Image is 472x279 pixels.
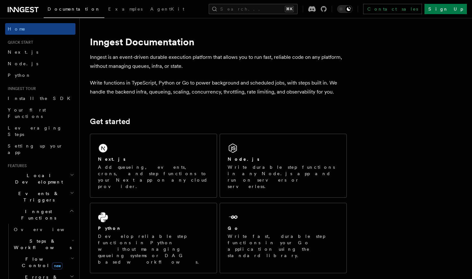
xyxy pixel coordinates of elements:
[90,203,217,273] a: PythonDevelop reliable step functions in Python without managing queueing systems or DAG based wo...
[424,4,467,14] a: Sign Up
[11,256,71,269] span: Flow Control
[104,2,146,17] a: Examples
[5,93,75,104] a: Install the SDK
[11,235,75,253] button: Steps & Workflows
[14,227,80,232] span: Overview
[5,58,75,69] a: Node.js
[11,224,75,235] a: Overview
[98,164,209,190] p: Add queueing, events, crons, and step functions to your Next app on any cloud provider.
[228,233,339,259] p: Write fast, durable step functions in your Go application using the standard library.
[8,73,31,78] span: Python
[5,46,75,58] a: Next.js
[8,125,62,137] span: Leveraging Steps
[220,134,347,198] a: Node.jsWrite durable step functions in any Node.js app and run on servers or serverless.
[5,190,70,203] span: Events & Triggers
[108,6,143,12] span: Examples
[209,4,298,14] button: Search...⌘K
[5,40,33,45] span: Quick start
[337,5,353,13] button: Toggle dark mode
[8,26,26,32] span: Home
[5,188,75,206] button: Events & Triggers
[5,163,27,168] span: Features
[150,6,184,12] span: AgentKit
[8,50,38,55] span: Next.js
[5,140,75,158] a: Setting up your app
[90,36,347,48] h1: Inngest Documentation
[8,96,74,101] span: Install the SDK
[48,6,101,12] span: Documentation
[90,134,217,198] a: Next.jsAdd queueing, events, crons, and step functions to your Next app on any cloud provider.
[146,2,188,17] a: AgentKit
[8,143,63,155] span: Setting up your app
[11,238,72,251] span: Steps & Workflows
[8,107,46,119] span: Your first Functions
[5,208,69,221] span: Inngest Functions
[11,253,75,271] button: Flow Controlnew
[363,4,422,14] a: Contact sales
[285,6,294,12] kbd: ⌘K
[228,156,259,162] h2: Node.js
[98,233,209,265] p: Develop reliable step functions in Python without managing queueing systems or DAG based workflows.
[5,206,75,224] button: Inngest Functions
[98,156,126,162] h2: Next.js
[8,61,38,66] span: Node.js
[228,225,239,231] h2: Go
[5,172,70,185] span: Local Development
[5,122,75,140] a: Leveraging Steps
[5,23,75,35] a: Home
[220,203,347,273] a: GoWrite fast, durable step functions in your Go application using the standard library.
[90,117,130,126] a: Get started
[228,164,339,190] p: Write durable step functions in any Node.js app and run on servers or serverless.
[90,53,347,71] p: Inngest is an event-driven durable execution platform that allows you to run fast, reliable code ...
[44,2,104,18] a: Documentation
[5,104,75,122] a: Your first Functions
[52,262,63,269] span: new
[5,86,36,91] span: Inngest tour
[98,225,122,231] h2: Python
[5,69,75,81] a: Python
[5,170,75,188] button: Local Development
[90,78,347,96] p: Write functions in TypeScript, Python or Go to power background and scheduled jobs, with steps bu...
